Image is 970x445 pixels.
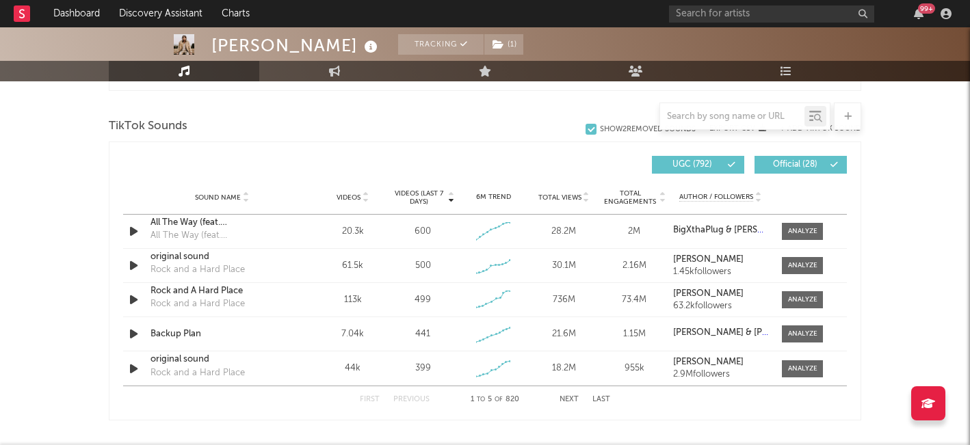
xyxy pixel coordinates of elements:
[484,34,523,55] button: (1)
[150,297,245,311] div: Rock and a Hard Place
[150,250,293,264] a: original sound
[321,327,384,341] div: 7.04k
[673,255,768,265] a: [PERSON_NAME]
[603,225,666,239] div: 2M
[321,293,384,307] div: 113k
[150,366,245,380] div: Rock and a Hard Place
[673,289,768,299] a: [PERSON_NAME]
[673,226,804,234] strong: BigXthaPlug & [PERSON_NAME]
[150,284,293,298] a: Rock and A Hard Place
[321,362,384,375] div: 44k
[673,226,768,235] a: BigXthaPlug & [PERSON_NAME]
[679,193,753,202] span: Author / Followers
[150,229,293,243] div: All The Way (feat. [PERSON_NAME])
[673,358,744,366] strong: [PERSON_NAME]
[603,327,666,341] div: 1.15M
[603,259,666,273] div: 2.16M
[484,34,524,55] span: ( 1 )
[592,396,610,403] button: Last
[532,362,596,375] div: 18.2M
[360,396,380,403] button: First
[457,392,532,408] div: 1 5 820
[337,193,361,202] span: Videos
[673,328,768,338] a: [PERSON_NAME] & [PERSON_NAME]
[150,327,293,341] a: Backup Plan
[673,289,744,298] strong: [PERSON_NAME]
[755,156,847,174] button: Official(28)
[321,259,384,273] div: 61.5k
[393,396,430,403] button: Previous
[652,156,744,174] button: UGC(792)
[673,301,768,311] div: 63.2k followers
[415,293,431,307] div: 499
[415,225,431,239] div: 600
[495,396,503,403] span: of
[763,161,826,169] span: Official ( 28 )
[398,34,484,55] button: Tracking
[669,5,874,23] input: Search for artists
[195,193,241,202] span: Sound Name
[150,353,293,366] a: original sound
[538,193,581,202] span: Total Views
[673,255,744,264] strong: [PERSON_NAME]
[532,327,596,341] div: 21.6M
[532,293,596,307] div: 736M
[321,225,384,239] div: 20.3k
[150,216,293,230] a: All The Way (feat. [PERSON_NAME])
[603,293,666,307] div: 73.4M
[150,263,245,277] div: Rock and a Hard Place
[477,396,485,403] span: to
[661,161,724,169] span: UGC ( 792 )
[415,362,431,375] div: 399
[673,328,824,337] strong: [PERSON_NAME] & [PERSON_NAME]
[415,259,431,273] div: 500
[660,111,804,122] input: Search by song name or URL
[673,358,768,367] a: [PERSON_NAME]
[603,189,658,206] span: Total Engagements
[532,259,596,273] div: 30.1M
[532,225,596,239] div: 28.2M
[415,327,430,341] div: 441
[211,34,381,57] div: [PERSON_NAME]
[391,189,447,206] span: Videos (last 7 days)
[673,267,768,277] div: 1.45k followers
[603,362,666,375] div: 955k
[462,192,525,202] div: 6M Trend
[914,8,923,19] button: 99+
[918,3,935,14] div: 99 +
[673,370,768,379] div: 2.9M followers
[560,396,579,403] button: Next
